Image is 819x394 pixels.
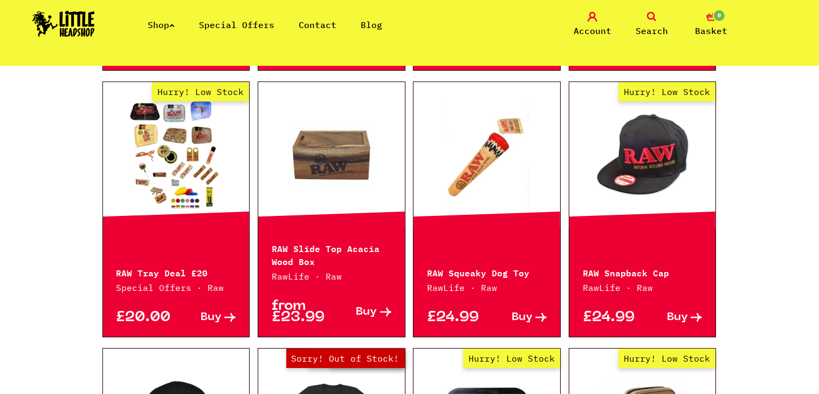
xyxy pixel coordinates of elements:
[148,19,175,30] a: Shop
[643,312,703,323] a: Buy
[299,19,336,30] a: Contact
[618,349,715,368] span: Hurry! Low Stock
[103,101,250,209] a: Hurry! Low Stock
[199,19,274,30] a: Special Offers
[116,281,236,294] p: Special Offers · Raw
[201,312,222,323] span: Buy
[176,312,236,323] a: Buy
[356,307,377,318] span: Buy
[116,312,176,323] p: £20.00
[427,266,547,278] p: RAW Squeaky Dog Toy
[512,312,533,323] span: Buy
[667,312,688,323] span: Buy
[713,9,726,22] span: 0
[332,301,391,323] a: Buy
[618,82,715,101] span: Hurry! Low Stock
[636,24,668,37] span: Search
[583,266,703,278] p: RAW Snapback Cap
[695,24,727,37] span: Basket
[272,241,391,267] p: RAW Slide Top Acacia Wood Box
[427,312,487,323] p: £24.99
[32,11,95,37] img: Little Head Shop Logo
[487,312,547,323] a: Buy
[583,312,643,323] p: £24.99
[569,101,716,209] a: Hurry! Low Stock
[272,301,332,323] p: from £23.99
[361,19,382,30] a: Blog
[427,281,547,294] p: RawLife · Raw
[272,270,391,283] p: RawLife · Raw
[684,12,738,37] a: 0 Basket
[625,12,679,37] a: Search
[152,82,249,101] span: Hurry! Low Stock
[116,266,236,278] p: RAW Tray Deal £20
[463,349,560,368] span: Hurry! Low Stock
[574,24,611,37] span: Account
[583,281,703,294] p: RawLife · Raw
[286,349,405,368] span: Sorry! Out of Stock!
